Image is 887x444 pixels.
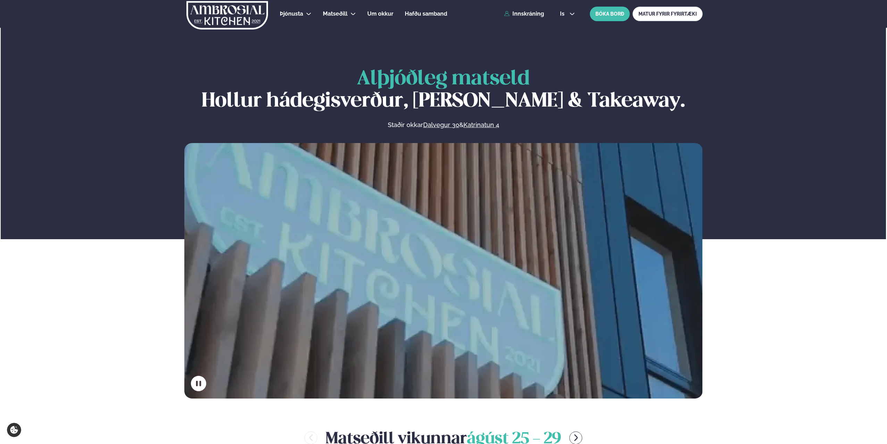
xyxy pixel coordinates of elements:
[357,69,530,89] span: Alþjóðleg matseld
[323,10,348,18] a: Matseðill
[463,121,499,129] a: Katrinatun 4
[367,10,393,18] a: Um okkur
[184,68,703,112] h1: Hollur hádegisverður, [PERSON_NAME] & Takeaway.
[323,10,348,17] span: Matseðill
[560,11,567,17] span: is
[312,121,575,129] p: Staðir okkar &
[405,10,447,18] a: Hafðu samband
[633,7,703,21] a: MATUR FYRIR FYRIRTÆKI
[280,10,303,17] span: Þjónusta
[590,7,630,21] button: BÓKA BORÐ
[423,121,459,129] a: Dalvegur 30
[405,10,447,17] span: Hafðu samband
[504,11,544,17] a: Innskráning
[7,423,21,437] a: Cookie settings
[367,10,393,17] span: Um okkur
[186,1,269,30] img: logo
[280,10,303,18] a: Þjónusta
[554,11,580,17] button: is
